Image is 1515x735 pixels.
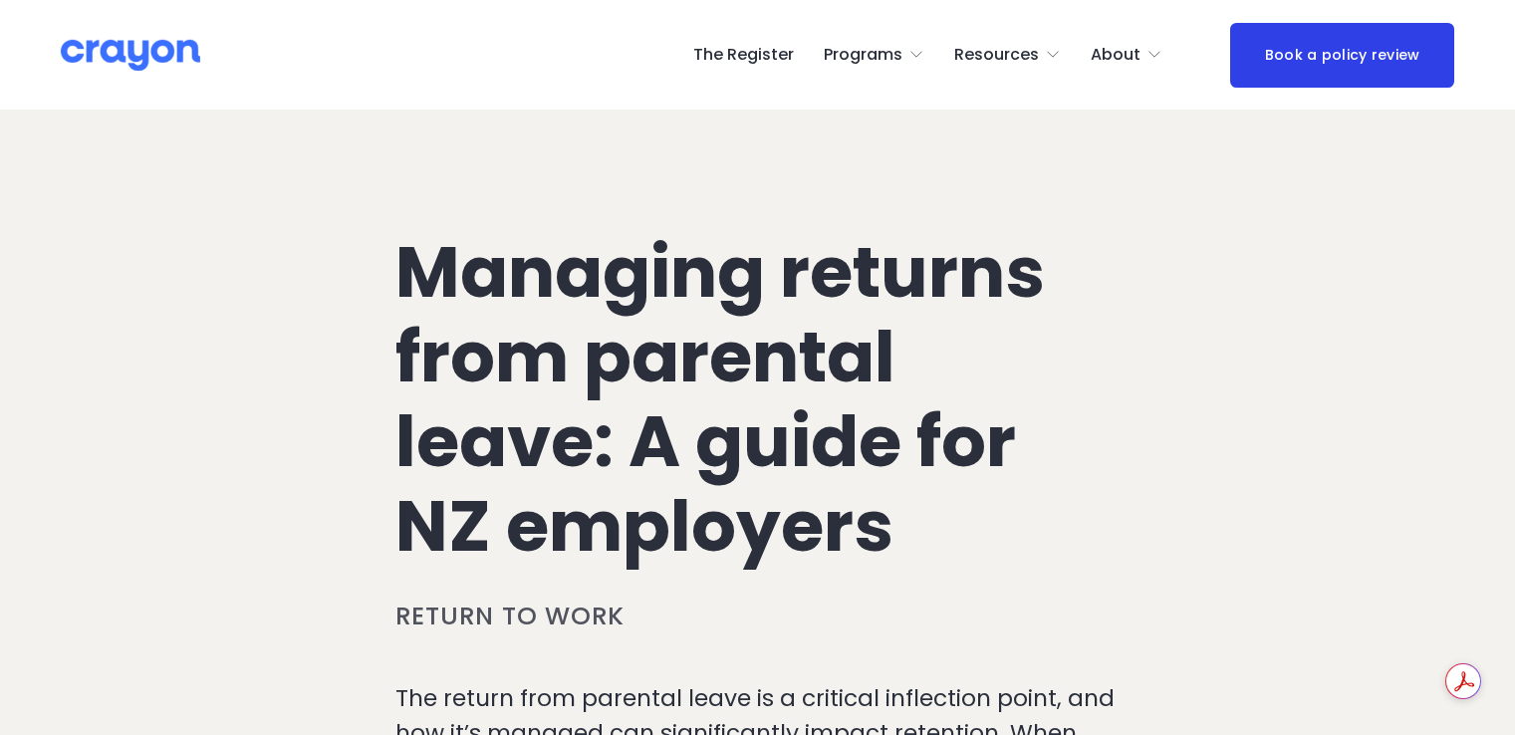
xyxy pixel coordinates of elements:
[395,231,1121,570] h1: Managing returns from parental leave: A guide for NZ employers
[824,39,924,71] a: folder dropdown
[1230,23,1454,88] a: Book a policy review
[954,41,1039,70] span: Resources
[61,38,200,73] img: Crayon
[395,599,626,633] a: Return to work
[693,39,794,71] a: The Register
[824,41,902,70] span: Programs
[1091,39,1162,71] a: folder dropdown
[1091,41,1140,70] span: About
[954,39,1061,71] a: folder dropdown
